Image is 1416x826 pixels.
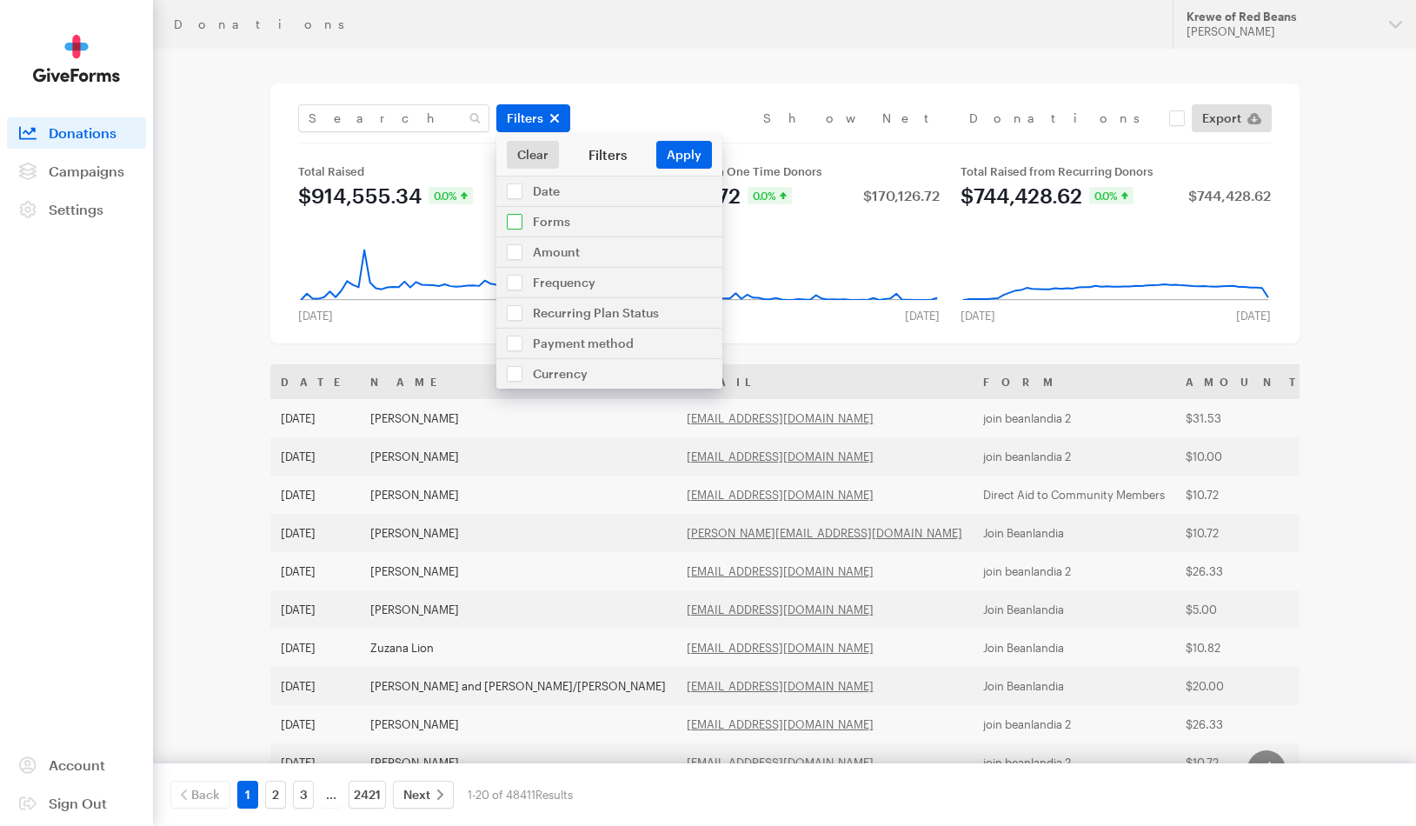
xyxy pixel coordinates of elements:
[288,309,343,323] div: [DATE]
[360,590,676,629] td: [PERSON_NAME]
[687,641,874,655] a: [EMAIL_ADDRESS][DOMAIN_NAME]
[950,309,1006,323] div: [DATE]
[1188,189,1271,203] div: $744,428.62
[973,364,1175,399] th: Form
[687,411,874,425] a: [EMAIL_ADDRESS][DOMAIN_NAME]
[360,476,676,514] td: [PERSON_NAME]
[973,437,1175,476] td: join beanlandia 2
[1226,309,1281,323] div: [DATE]
[687,526,962,540] a: [PERSON_NAME][EMAIL_ADDRESS][DOMAIN_NAME]
[1175,364,1316,399] th: Amount
[293,781,314,809] a: 3
[1175,705,1316,743] td: $26.33
[748,187,792,204] div: 0.0%
[270,743,360,782] td: [DATE]
[270,667,360,705] td: [DATE]
[1175,552,1316,590] td: $26.33
[468,781,573,809] div: 1-20 of 48411
[1187,10,1375,24] div: Krewe of Red Beans
[687,717,874,731] a: [EMAIL_ADDRESS][DOMAIN_NAME]
[298,185,422,206] div: $914,555.34
[973,514,1175,552] td: Join Beanlandia
[270,364,360,399] th: Date
[973,590,1175,629] td: Join Beanlandia
[1175,667,1316,705] td: $20.00
[270,399,360,437] td: [DATE]
[49,163,124,179] span: Campaigns
[1192,104,1272,132] a: Export
[973,743,1175,782] td: join beanlandia 2
[535,788,573,802] span: Results
[961,185,1082,206] div: $744,428.62
[973,667,1175,705] td: Join Beanlandia
[360,667,676,705] td: [PERSON_NAME] and [PERSON_NAME]/[PERSON_NAME]
[7,117,146,149] a: Donations
[973,705,1175,743] td: join beanlandia 2
[973,476,1175,514] td: Direct Aid to Community Members
[961,164,1271,178] div: Total Raised from Recurring Donors
[1175,590,1316,629] td: $5.00
[687,488,874,502] a: [EMAIL_ADDRESS][DOMAIN_NAME]
[7,749,146,781] a: Account
[687,679,874,693] a: [EMAIL_ADDRESS][DOMAIN_NAME]
[676,364,973,399] th: Email
[298,104,489,132] input: Search Name & Email
[687,756,874,769] a: [EMAIL_ADDRESS][DOMAIN_NAME]
[349,781,386,809] a: 2421
[1175,743,1316,782] td: $10.72
[1175,514,1316,552] td: $10.72
[687,603,874,616] a: [EMAIL_ADDRESS][DOMAIN_NAME]
[265,781,286,809] a: 2
[270,590,360,629] td: [DATE]
[33,35,120,83] img: GiveForms
[360,437,676,476] td: [PERSON_NAME]
[973,629,1175,667] td: Join Beanlandia
[7,156,146,187] a: Campaigns
[49,201,103,217] span: Settings
[507,108,543,129] span: Filters
[270,629,360,667] td: [DATE]
[496,104,570,132] button: Filters
[360,705,676,743] td: [PERSON_NAME]
[360,399,676,437] td: [PERSON_NAME]
[687,450,874,463] a: [EMAIL_ADDRESS][DOMAIN_NAME]
[1175,399,1316,437] td: $31.53
[973,399,1175,437] td: join beanlandia 2
[49,124,116,141] span: Donations
[7,788,146,819] a: Sign Out
[1202,108,1241,129] span: Export
[1175,476,1316,514] td: $10.72
[270,437,360,476] td: [DATE]
[7,194,146,225] a: Settings
[360,552,676,590] td: [PERSON_NAME]
[393,781,454,809] a: Next
[360,514,676,552] td: [PERSON_NAME]
[863,189,940,203] div: $170,126.72
[403,784,430,805] span: Next
[687,564,874,578] a: [EMAIL_ADDRESS][DOMAIN_NAME]
[49,756,105,773] span: Account
[559,146,656,163] div: Filters
[1187,24,1375,39] div: [PERSON_NAME]
[360,743,676,782] td: [PERSON_NAME]
[429,187,473,204] div: 0.0%
[973,552,1175,590] td: join beanlandia 2
[1175,437,1316,476] td: $10.00
[507,141,559,169] a: Clear
[894,309,950,323] div: [DATE]
[270,705,360,743] td: [DATE]
[1089,187,1133,204] div: 0.0%
[360,629,676,667] td: Zuzana Lion
[298,164,608,178] div: Total Raised
[656,141,712,169] button: Apply
[629,164,940,178] div: Total Raised from One Time Donors
[1175,629,1316,667] td: $10.82
[270,552,360,590] td: [DATE]
[270,514,360,552] td: [DATE]
[360,364,676,399] th: Name
[270,476,360,514] td: [DATE]
[49,795,107,811] span: Sign Out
